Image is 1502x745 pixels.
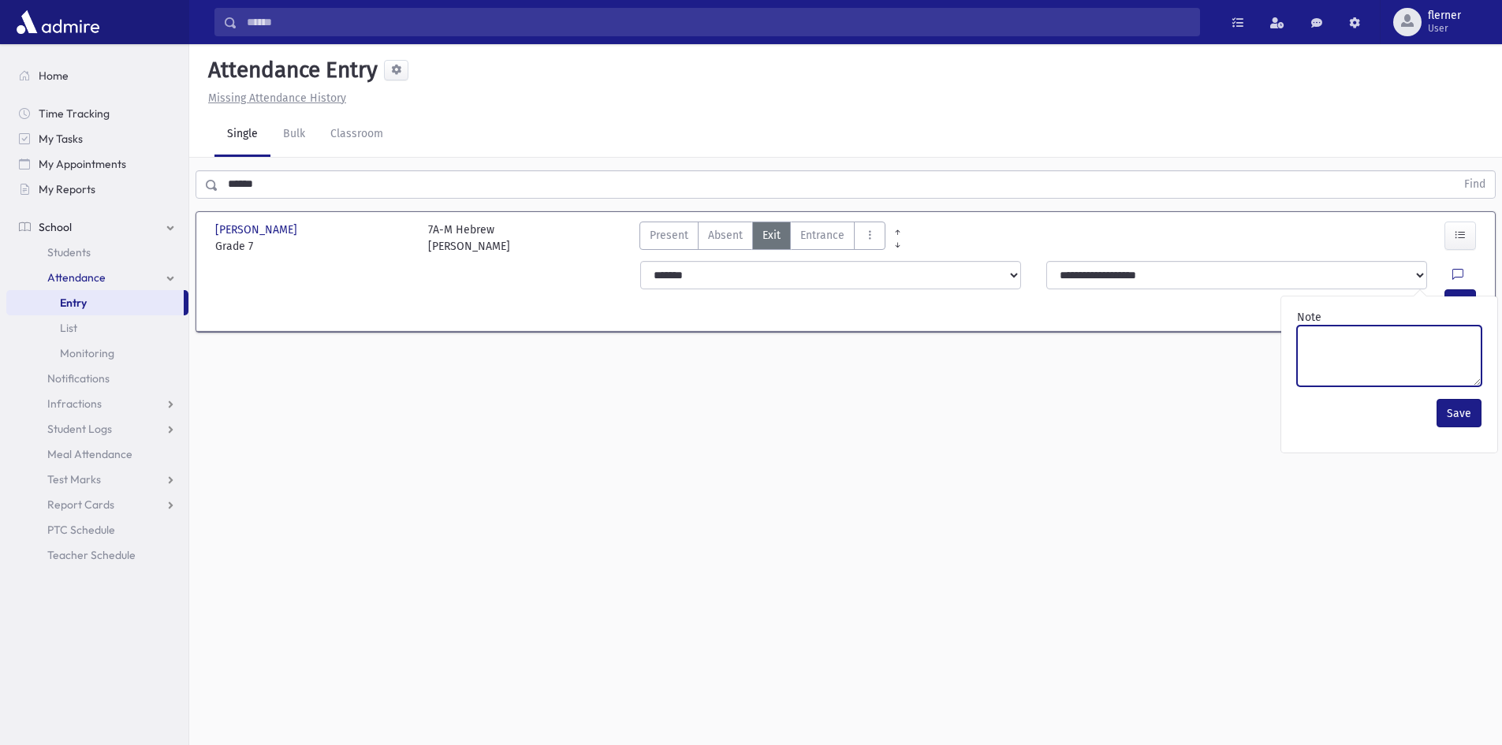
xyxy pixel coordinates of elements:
[214,113,270,157] a: Single
[6,214,188,240] a: School
[237,8,1199,36] input: Search
[60,296,87,310] span: Entry
[639,222,885,255] div: AttTypes
[1428,22,1461,35] span: User
[6,517,188,542] a: PTC Schedule
[6,391,188,416] a: Infractions
[6,492,188,517] a: Report Cards
[39,182,95,196] span: My Reports
[6,341,188,366] a: Monitoring
[708,227,743,244] span: Absent
[762,227,781,244] span: Exit
[39,106,110,121] span: Time Tracking
[6,290,184,315] a: Entry
[47,371,110,386] span: Notifications
[6,416,188,441] a: Student Logs
[47,548,136,562] span: Teacher Schedule
[208,91,346,105] u: Missing Attendance History
[1297,309,1321,326] label: Note
[6,542,188,568] a: Teacher Schedule
[6,366,188,391] a: Notifications
[47,472,101,486] span: Test Marks
[6,177,188,202] a: My Reports
[47,422,112,436] span: Student Logs
[428,222,510,255] div: 7A-M Hebrew [PERSON_NAME]
[39,132,83,146] span: My Tasks
[39,220,72,234] span: School
[1437,399,1482,427] button: Save
[39,69,69,83] span: Home
[6,126,188,151] a: My Tasks
[6,101,188,126] a: Time Tracking
[6,63,188,88] a: Home
[6,265,188,290] a: Attendance
[6,151,188,177] a: My Appointments
[1455,171,1495,198] button: Find
[6,467,188,492] a: Test Marks
[47,497,114,512] span: Report Cards
[47,447,132,461] span: Meal Attendance
[60,321,77,335] span: List
[1428,9,1461,22] span: flerner
[6,315,188,341] a: List
[6,441,188,467] a: Meal Attendance
[202,57,378,84] h5: Attendance Entry
[800,227,844,244] span: Entrance
[47,523,115,537] span: PTC Schedule
[215,222,300,238] span: [PERSON_NAME]
[270,113,318,157] a: Bulk
[318,113,396,157] a: Classroom
[60,346,114,360] span: Monitoring
[47,245,91,259] span: Students
[202,91,346,105] a: Missing Attendance History
[47,397,102,411] span: Infractions
[13,6,103,38] img: AdmirePro
[650,227,688,244] span: Present
[215,238,412,255] span: Grade 7
[39,157,126,171] span: My Appointments
[6,240,188,265] a: Students
[47,270,106,285] span: Attendance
